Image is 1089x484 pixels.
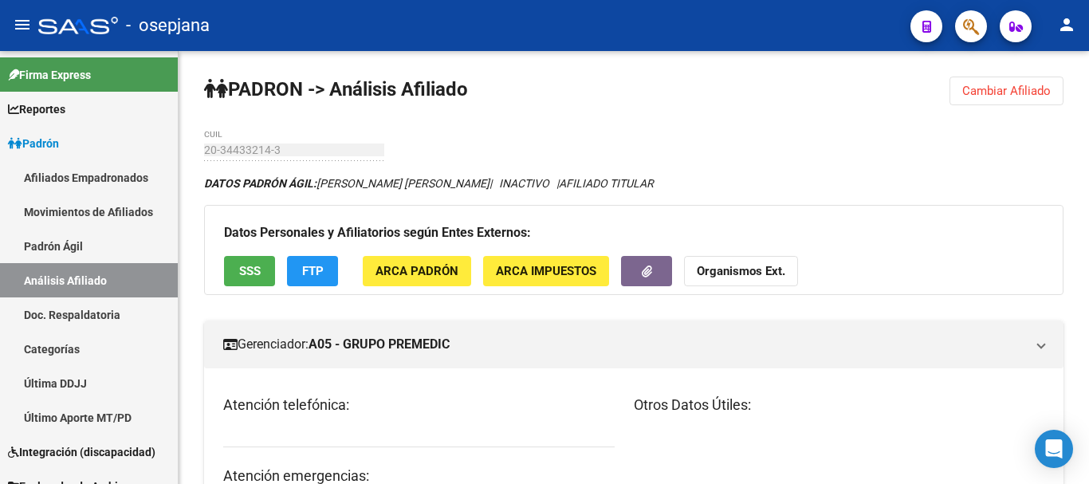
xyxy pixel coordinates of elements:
[204,177,316,190] strong: DATOS PADRÓN ÁGIL:
[697,265,785,279] strong: Organismos Ext.
[8,100,65,118] span: Reportes
[496,265,596,279] span: ARCA Impuestos
[949,77,1063,105] button: Cambiar Afiliado
[239,265,261,279] span: SSS
[223,394,615,416] h3: Atención telefónica:
[1035,430,1073,468] div: Open Intercom Messenger
[309,336,450,353] strong: A05 - GRUPO PREMEDIC
[287,256,338,285] button: FTP
[483,256,609,285] button: ARCA Impuestos
[223,336,1025,353] mat-panel-title: Gerenciador:
[8,135,59,152] span: Padrón
[962,84,1051,98] span: Cambiar Afiliado
[204,321,1063,368] mat-expansion-panel-header: Gerenciador:A05 - GRUPO PREMEDIC
[126,8,210,43] span: - osepjana
[302,265,324,279] span: FTP
[634,394,1044,416] h3: Otros Datos Útiles:
[684,256,798,285] button: Organismos Ext.
[204,177,489,190] span: [PERSON_NAME] [PERSON_NAME]
[8,443,155,461] span: Integración (discapacidad)
[224,256,275,285] button: SSS
[224,222,1044,244] h3: Datos Personales y Afiliatorios según Entes Externos:
[204,177,654,190] i: | INACTIVO |
[1057,15,1076,34] mat-icon: person
[204,78,468,100] strong: PADRON -> Análisis Afiliado
[8,66,91,84] span: Firma Express
[559,177,654,190] span: AFILIADO TITULAR
[363,256,471,285] button: ARCA Padrón
[375,265,458,279] span: ARCA Padrón
[13,15,32,34] mat-icon: menu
